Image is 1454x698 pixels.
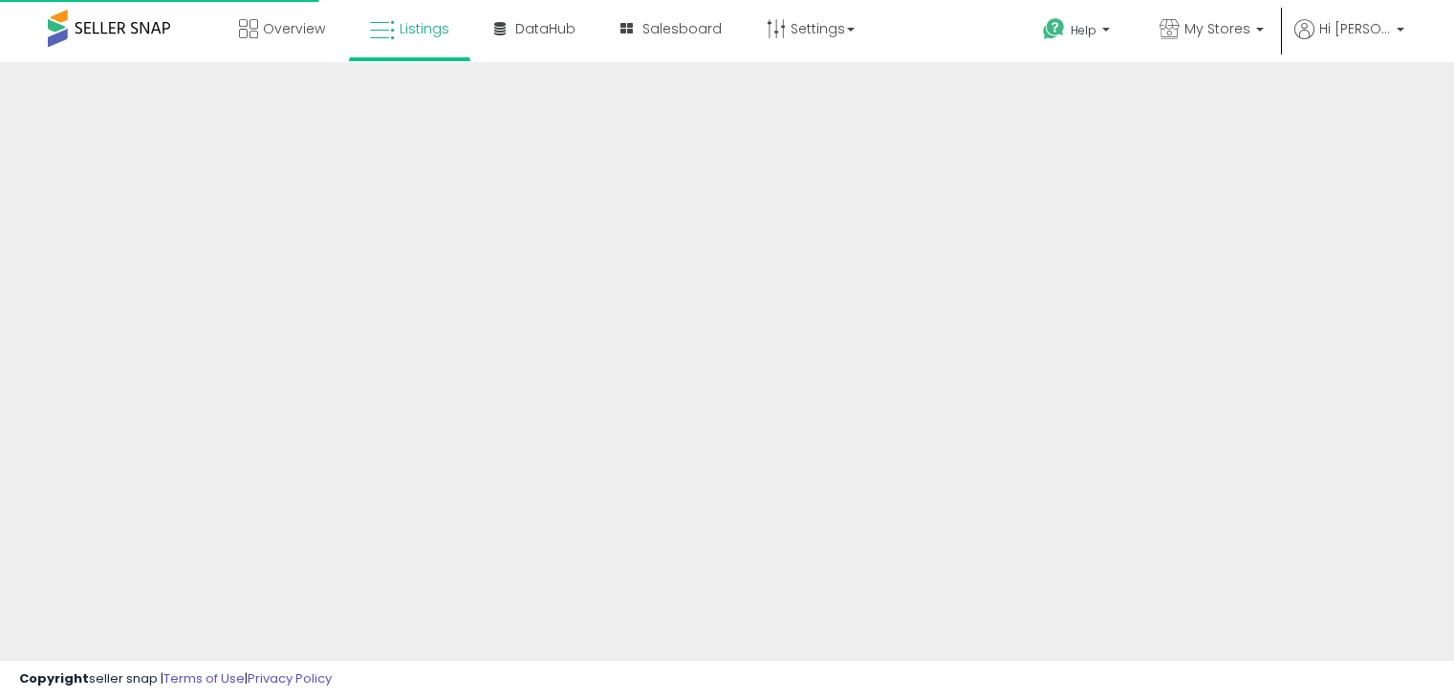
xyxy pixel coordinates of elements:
[163,669,245,687] a: Terms of Use
[19,670,332,688] div: seller snap | |
[642,19,722,38] span: Salesboard
[19,669,89,687] strong: Copyright
[1042,17,1066,41] i: Get Help
[1184,19,1250,38] span: My Stores
[248,669,332,687] a: Privacy Policy
[515,19,575,38] span: DataHub
[1319,19,1391,38] span: Hi [PERSON_NAME]
[1294,19,1404,62] a: Hi [PERSON_NAME]
[400,19,449,38] span: Listings
[1028,3,1129,62] a: Help
[263,19,325,38] span: Overview
[1071,22,1096,38] span: Help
